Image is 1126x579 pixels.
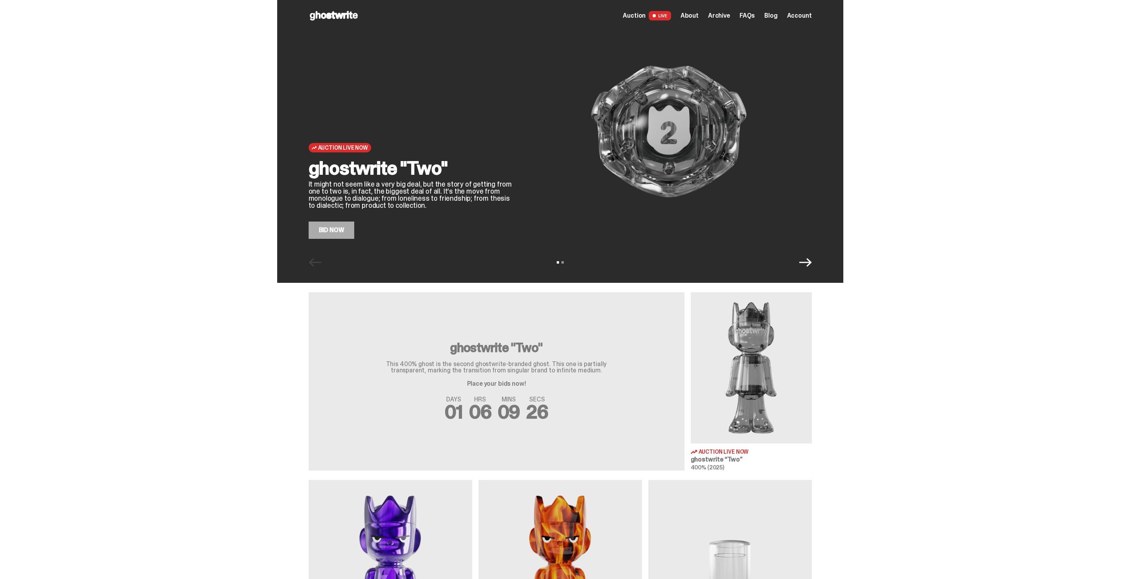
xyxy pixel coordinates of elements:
a: Auction LIVE [623,11,671,20]
h3: ghostwrite “Two” [691,456,812,463]
span: DAYS [445,396,463,403]
a: Archive [708,13,730,19]
span: HRS [469,396,491,403]
span: 01 [445,399,463,424]
a: Blog [764,13,777,19]
span: MINS [498,396,520,403]
span: 09 [498,399,520,424]
button: View slide 2 [561,261,564,264]
span: 06 [469,399,491,424]
button: Next [799,256,812,269]
span: LIVE [649,11,671,20]
a: Account [787,13,812,19]
span: Auction [623,13,646,19]
span: 400% (2025) [691,464,724,471]
h3: ghostwrite "Two" [371,341,622,354]
span: 26 [526,399,548,424]
span: Auction Live Now [318,145,368,151]
h2: ghostwrite "Two" [309,159,513,178]
a: FAQs [740,13,755,19]
span: Auction Live Now [699,449,749,454]
button: View slide 1 [557,261,559,264]
a: Two Auction Live Now [691,292,812,471]
span: SECS [526,396,548,403]
img: Two [691,292,812,443]
img: ghostwrite "Two" [526,24,812,239]
p: Place your bids now! [371,381,622,387]
a: About [681,13,699,19]
p: This 400% ghost is the second ghostwrite-branded ghost. This one is partially transparent, markin... [371,361,622,374]
a: Bid Now [309,222,355,239]
p: It might not seem like a very big deal, but the story of getting from one to two is, in fact, the... [309,181,513,209]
